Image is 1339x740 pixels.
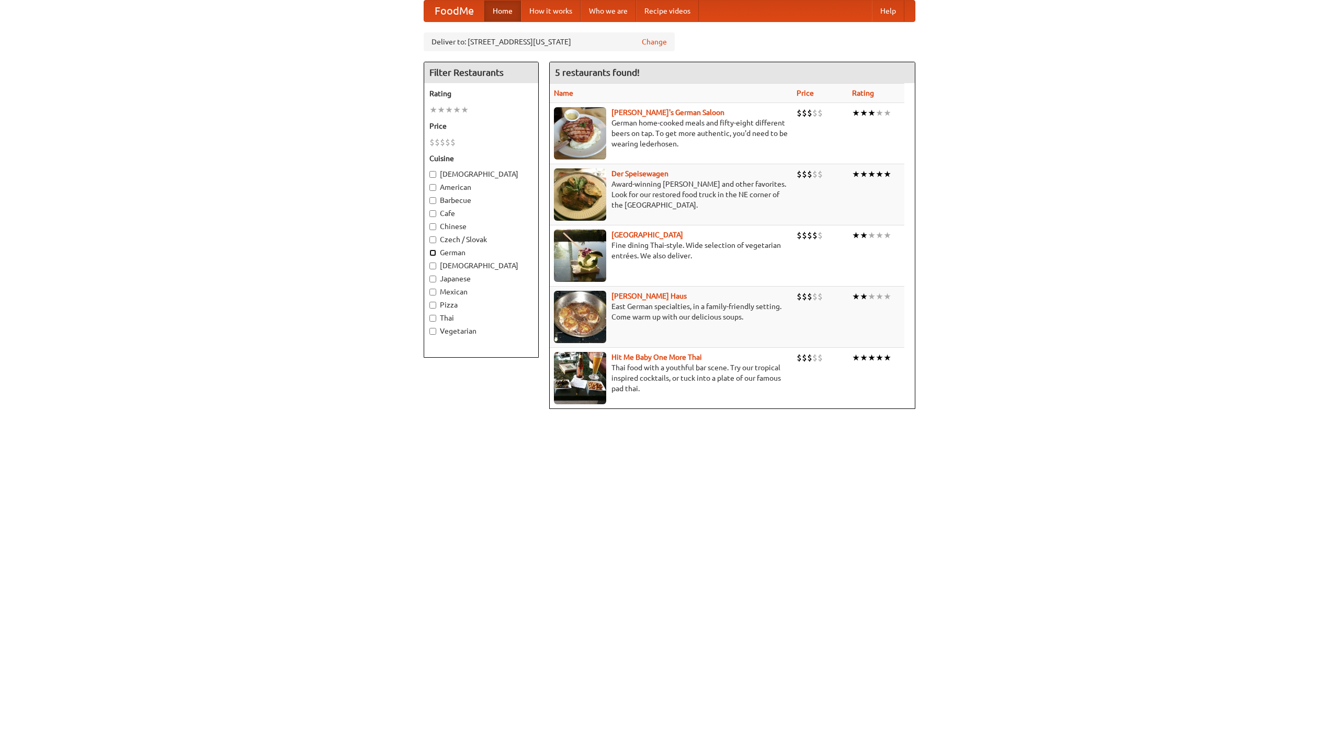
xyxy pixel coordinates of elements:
img: babythai.jpg [554,352,606,404]
li: ★ [883,107,891,119]
input: Chinese [429,223,436,230]
input: American [429,184,436,191]
li: ★ [852,352,860,363]
h4: Filter Restaurants [424,62,538,83]
li: ★ [876,107,883,119]
li: ★ [876,230,883,241]
input: Pizza [429,302,436,309]
div: Deliver to: [STREET_ADDRESS][US_STATE] [424,32,675,51]
p: Fine dining Thai-style. Wide selection of vegetarian entrées. We also deliver. [554,240,788,261]
li: ★ [453,104,461,116]
li: $ [802,168,807,180]
li: ★ [868,291,876,302]
li: $ [797,352,802,363]
li: $ [812,291,818,302]
li: $ [807,107,812,119]
li: ★ [868,107,876,119]
li: $ [802,107,807,119]
input: Vegetarian [429,328,436,335]
label: Czech / Slovak [429,234,533,245]
a: Who we are [581,1,636,21]
a: [GEOGRAPHIC_DATA] [611,231,683,239]
li: ★ [876,168,883,180]
li: ★ [860,107,868,119]
li: $ [818,230,823,241]
h5: Price [429,121,533,131]
a: Price [797,89,814,97]
li: $ [818,168,823,180]
input: Mexican [429,289,436,295]
li: ★ [852,107,860,119]
li: $ [797,107,802,119]
li: ★ [852,291,860,302]
li: ★ [860,291,868,302]
img: esthers.jpg [554,107,606,160]
label: Cafe [429,208,533,219]
li: ★ [860,168,868,180]
li: $ [818,352,823,363]
li: ★ [868,168,876,180]
li: $ [807,168,812,180]
a: How it works [521,1,581,21]
label: Barbecue [429,195,533,206]
a: Der Speisewagen [611,169,668,178]
p: East German specialties, in a family-friendly setting. Come warm up with our delicious soups. [554,301,788,322]
a: [PERSON_NAME] Haus [611,292,687,300]
label: Pizza [429,300,533,310]
li: ★ [461,104,469,116]
li: $ [440,136,445,148]
li: $ [812,168,818,180]
input: Czech / Slovak [429,236,436,243]
li: ★ [860,352,868,363]
li: $ [818,291,823,302]
label: Thai [429,313,533,323]
img: kohlhaus.jpg [554,291,606,343]
h5: Rating [429,88,533,99]
label: Mexican [429,287,533,297]
li: ★ [852,230,860,241]
img: speisewagen.jpg [554,168,606,221]
li: $ [797,230,802,241]
li: $ [450,136,456,148]
label: American [429,182,533,192]
li: ★ [876,291,883,302]
input: Japanese [429,276,436,282]
p: Thai food with a youthful bar scene. Try our tropical inspired cocktails, or tuck into a plate of... [554,362,788,394]
p: German home-cooked meals and fifty-eight different beers on tap. To get more authentic, you'd nee... [554,118,788,149]
input: Cafe [429,210,436,217]
li: ★ [445,104,453,116]
li: $ [435,136,440,148]
a: Change [642,37,667,47]
ng-pluralize: 5 restaurants found! [555,67,640,77]
img: satay.jpg [554,230,606,282]
a: Recipe videos [636,1,699,21]
li: ★ [860,230,868,241]
li: $ [818,107,823,119]
li: $ [797,168,802,180]
li: $ [812,352,818,363]
a: Hit Me Baby One More Thai [611,353,702,361]
li: ★ [852,168,860,180]
input: [DEMOGRAPHIC_DATA] [429,263,436,269]
a: Rating [852,89,874,97]
li: ★ [868,230,876,241]
a: [PERSON_NAME]'s German Saloon [611,108,724,117]
a: Name [554,89,573,97]
li: $ [797,291,802,302]
h5: Cuisine [429,153,533,164]
li: $ [812,230,818,241]
li: ★ [883,352,891,363]
li: ★ [437,104,445,116]
label: Chinese [429,221,533,232]
li: ★ [883,230,891,241]
li: $ [807,291,812,302]
label: German [429,247,533,258]
li: $ [802,352,807,363]
label: [DEMOGRAPHIC_DATA] [429,260,533,271]
label: Vegetarian [429,326,533,336]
